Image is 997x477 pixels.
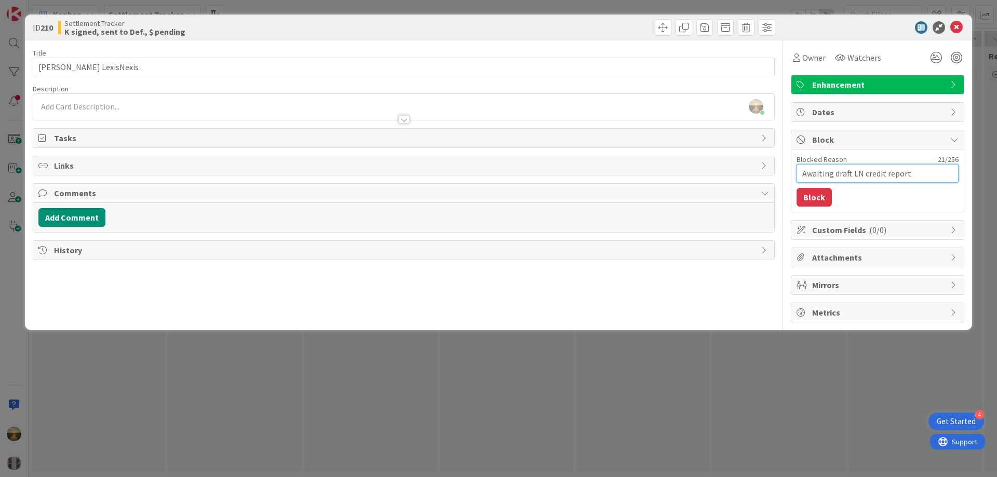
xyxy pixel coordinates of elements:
span: Tasks [54,132,756,144]
div: 4 [975,410,984,419]
button: Block [797,188,832,207]
button: Add Comment [38,208,105,227]
b: K signed, sent to Def., $ pending [64,28,185,36]
span: Block [812,133,945,146]
input: type card name here... [33,58,775,76]
span: Watchers [847,51,881,64]
span: Links [54,159,756,172]
span: History [54,244,756,256]
span: ( 0/0 ) [869,225,886,235]
img: UAoP50P0cz2MRrBPJTCT5GgYlNq4osYg.png [749,99,763,114]
span: Description [33,84,69,93]
div: Open Get Started checklist, remaining modules: 4 [928,413,984,430]
span: Attachments [812,251,945,264]
span: Mirrors [812,279,945,291]
b: 210 [41,22,53,33]
span: ID [33,21,53,34]
span: Settlement Tracker [64,19,185,28]
div: 21 / 256 [850,155,959,164]
span: Metrics [812,306,945,319]
span: Support [22,2,47,14]
span: Owner [802,51,826,64]
div: Get Started [937,416,976,427]
span: Enhancement [812,78,945,91]
span: Comments [54,187,756,199]
label: Blocked Reason [797,155,847,164]
label: Title [33,48,46,58]
span: Dates [812,106,945,118]
span: Custom Fields [812,224,945,236]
